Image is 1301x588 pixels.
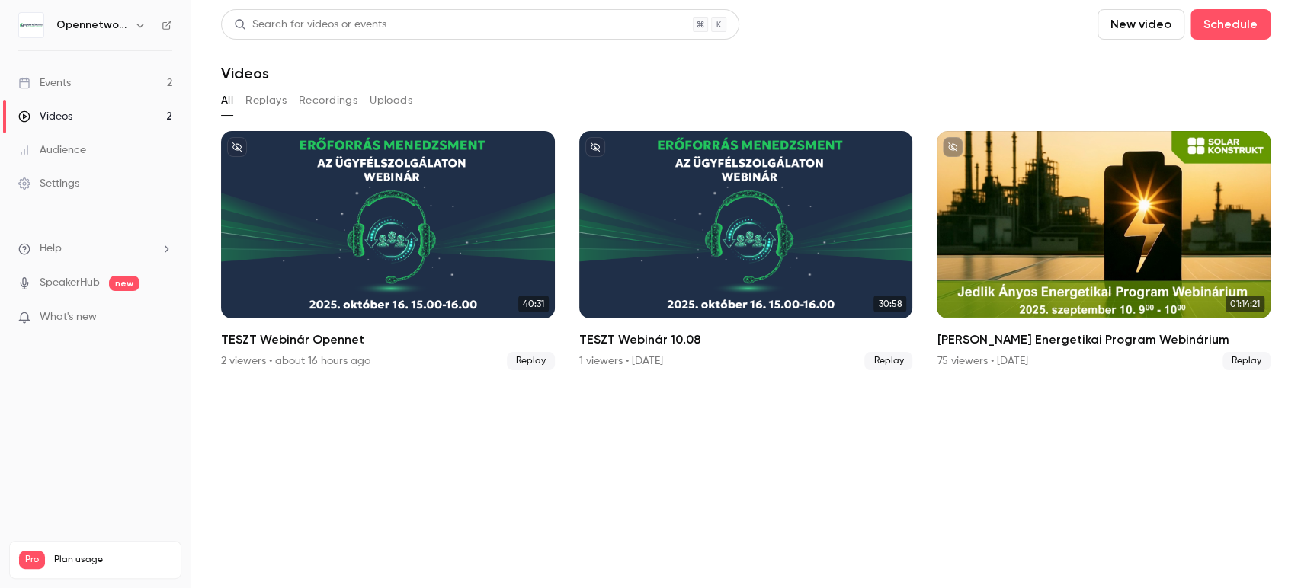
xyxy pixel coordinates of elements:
button: unpublished [585,137,605,157]
button: unpublished [943,137,963,157]
span: Replay [1222,352,1271,370]
h1: Videos [221,64,269,82]
span: Help [40,241,62,257]
a: SpeakerHub [40,275,100,291]
span: 30:58 [873,296,906,312]
span: new [109,276,139,291]
a: 40:31TESZT Webinár Opennet2 viewers • about 16 hours agoReplay [221,131,555,370]
span: 01:14:21 [1226,296,1264,312]
div: Audience [18,142,86,158]
li: Jedlik Ányos Energetikai Program Webinárium [937,131,1271,370]
h2: [PERSON_NAME] Energetikai Program Webinárium [937,331,1271,349]
li: help-dropdown-opener [18,241,172,257]
a: 30:58TESZT Webinár 10.081 viewers • [DATE]Replay [579,131,913,370]
button: All [221,88,233,113]
li: TESZT Webinár Opennet [221,131,555,370]
a: 01:14:21[PERSON_NAME] Energetikai Program Webinárium75 viewers • [DATE]Replay [937,131,1271,370]
div: Search for videos or events [234,17,386,33]
button: unpublished [227,137,247,157]
ul: Videos [221,131,1271,370]
span: Replay [864,352,912,370]
span: Pro [19,551,45,569]
div: Settings [18,176,79,191]
button: Recordings [299,88,357,113]
span: 40:31 [518,296,549,312]
button: New video [1098,9,1184,40]
div: 75 viewers • [DATE] [937,353,1027,369]
div: Events [18,75,71,91]
span: What's new [40,309,97,325]
span: Plan usage [54,554,171,566]
div: 1 viewers • [DATE] [579,353,663,369]
span: Replay [507,352,555,370]
section: Videos [221,9,1271,579]
h2: TESZT Webinár 10.08 [579,331,913,349]
button: Replays [245,88,287,113]
div: 2 viewers • about 16 hours ago [221,353,370,369]
img: Opennetworks Kft. [19,13,43,37]
iframe: Noticeable Trigger [154,311,172,324]
li: TESZT Webinár 10.08 [579,131,913,370]
h6: Opennetworks Kft. [56,18,128,33]
button: Schedule [1190,9,1271,40]
button: Uploads [370,88,412,113]
h2: TESZT Webinár Opennet [221,331,555,349]
div: Videos [18,109,72,124]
